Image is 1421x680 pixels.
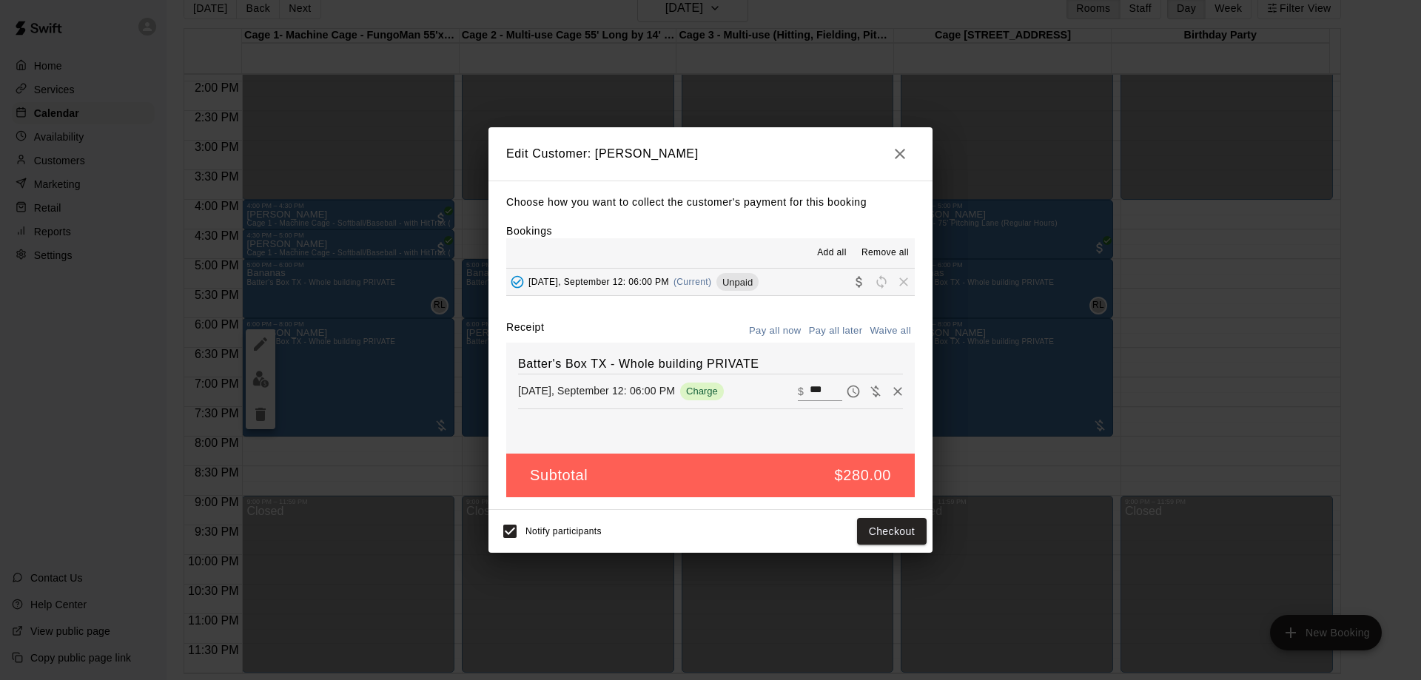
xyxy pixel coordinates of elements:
span: Notify participants [525,526,602,536]
button: Add all [808,241,856,265]
span: (Current) [673,277,712,287]
button: Pay all now [745,320,805,343]
span: Remove [893,276,915,287]
p: $ [798,384,804,399]
p: Choose how you want to collect the customer's payment for this booking [506,193,915,212]
button: Pay all later [805,320,867,343]
span: Unpaid [716,277,759,288]
h6: Batter's Box TX - Whole building PRIVATE [518,354,903,374]
button: Remove all [856,241,915,265]
button: Added - Collect Payment[DATE], September 12: 06:00 PM(Current)UnpaidCollect paymentRescheduleRemove [506,269,915,296]
span: Charge [680,386,724,397]
button: Checkout [857,518,927,545]
p: [DATE], September 12: 06:00 PM [518,383,675,398]
span: Remove all [861,246,909,260]
button: Added - Collect Payment [506,271,528,293]
span: Collect payment [848,276,870,287]
label: Receipt [506,320,544,343]
button: Waive all [866,320,915,343]
span: Add all [817,246,847,260]
span: Reschedule [870,276,893,287]
span: [DATE], September 12: 06:00 PM [528,277,669,287]
button: Remove [887,380,909,403]
span: Waive payment [864,384,887,397]
h5: Subtotal [530,465,588,485]
h5: $280.00 [835,465,892,485]
span: Pay later [842,384,864,397]
label: Bookings [506,225,552,237]
h2: Edit Customer: [PERSON_NAME] [488,127,933,181]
